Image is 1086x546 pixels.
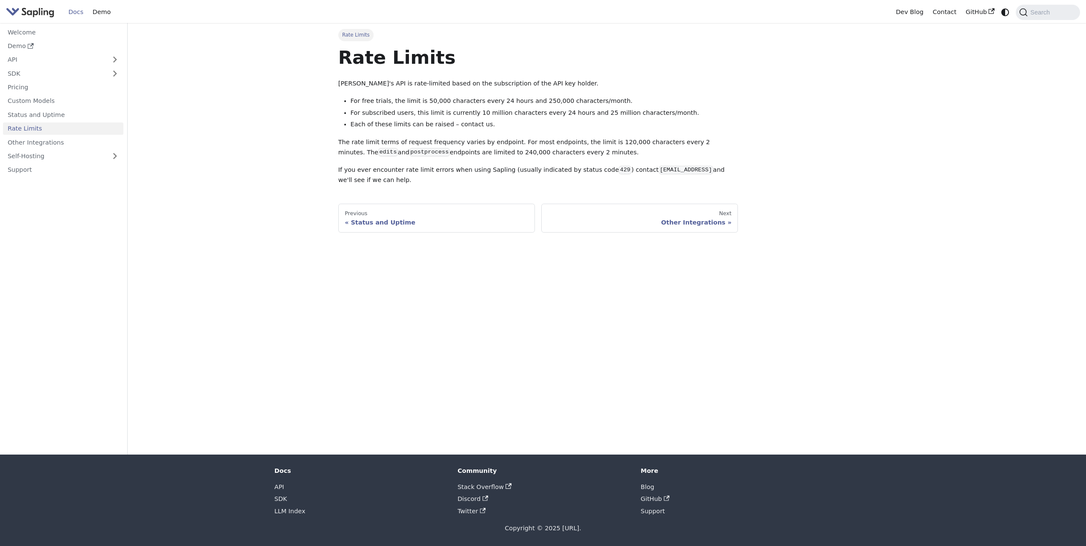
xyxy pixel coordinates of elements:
div: Copyright © 2025 [URL]. [274,523,812,534]
code: edits [378,148,398,156]
a: Twitter [457,508,486,515]
a: Docs [64,6,88,19]
div: Community [457,467,629,475]
a: Custom Models [3,95,123,107]
a: Support [3,164,123,176]
div: Docs [274,467,446,475]
p: If you ever encounter rate limit errors when using Sapling (usually indicated by status code ) co... [338,165,738,185]
a: Rate Limits [3,122,123,135]
code: postprocess [409,148,450,156]
a: Contact [928,6,961,19]
li: For free trials, the limit is 50,000 characters every 24 hours and 250,000 characters/month. [351,96,738,106]
a: Status and Uptime [3,108,123,121]
h1: Rate Limits [338,46,738,69]
a: API [274,483,284,490]
a: Demo [88,6,115,19]
a: Self-Hosting [3,150,123,162]
a: GitHub [641,495,670,502]
button: Expand sidebar category 'SDK' [106,67,123,80]
a: Welcome [3,26,123,38]
p: The rate limit terms of request frequency varies by endpoint. For most endpoints, the limit is 12... [338,137,738,158]
a: SDK [3,67,106,80]
span: Search [1028,9,1055,16]
a: Stack Overflow [457,483,511,490]
button: Switch between dark and light mode (currently system mode) [999,6,1012,18]
a: Other Integrations [3,136,123,148]
span: Rate Limits [338,29,374,41]
div: Status and Uptime [345,219,529,226]
p: [PERSON_NAME]'s API is rate-limited based on the subscription of the API key holder. [338,79,738,89]
img: Sapling.ai [6,6,54,18]
a: LLM Index [274,508,306,515]
nav: Docs pages [338,204,738,233]
a: GitHub [961,6,999,19]
nav: Breadcrumbs [338,29,738,41]
a: SDK [274,495,287,502]
a: Pricing [3,81,123,94]
li: Each of these limits can be raised – contact us. [351,119,738,130]
a: API [3,54,106,66]
code: 429 [619,166,631,174]
a: Support [641,508,665,515]
a: Dev Blog [891,6,928,19]
code: [EMAIL_ADDRESS] [659,166,713,174]
a: Demo [3,40,123,52]
li: For subscribed users, this limit is currently 10 million characters every 24 hours and 25 million... [351,108,738,118]
a: NextOther Integrations [541,204,738,233]
div: More [641,467,812,475]
a: PreviousStatus and Uptime [338,204,535,233]
a: Sapling.aiSapling.ai [6,6,57,18]
button: Search (Command+K) [1016,5,1080,20]
button: Expand sidebar category 'API' [106,54,123,66]
a: Blog [641,483,654,490]
div: Other Integrations [548,219,732,226]
a: Discord [457,495,488,502]
div: Next [548,210,732,217]
div: Previous [345,210,529,217]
